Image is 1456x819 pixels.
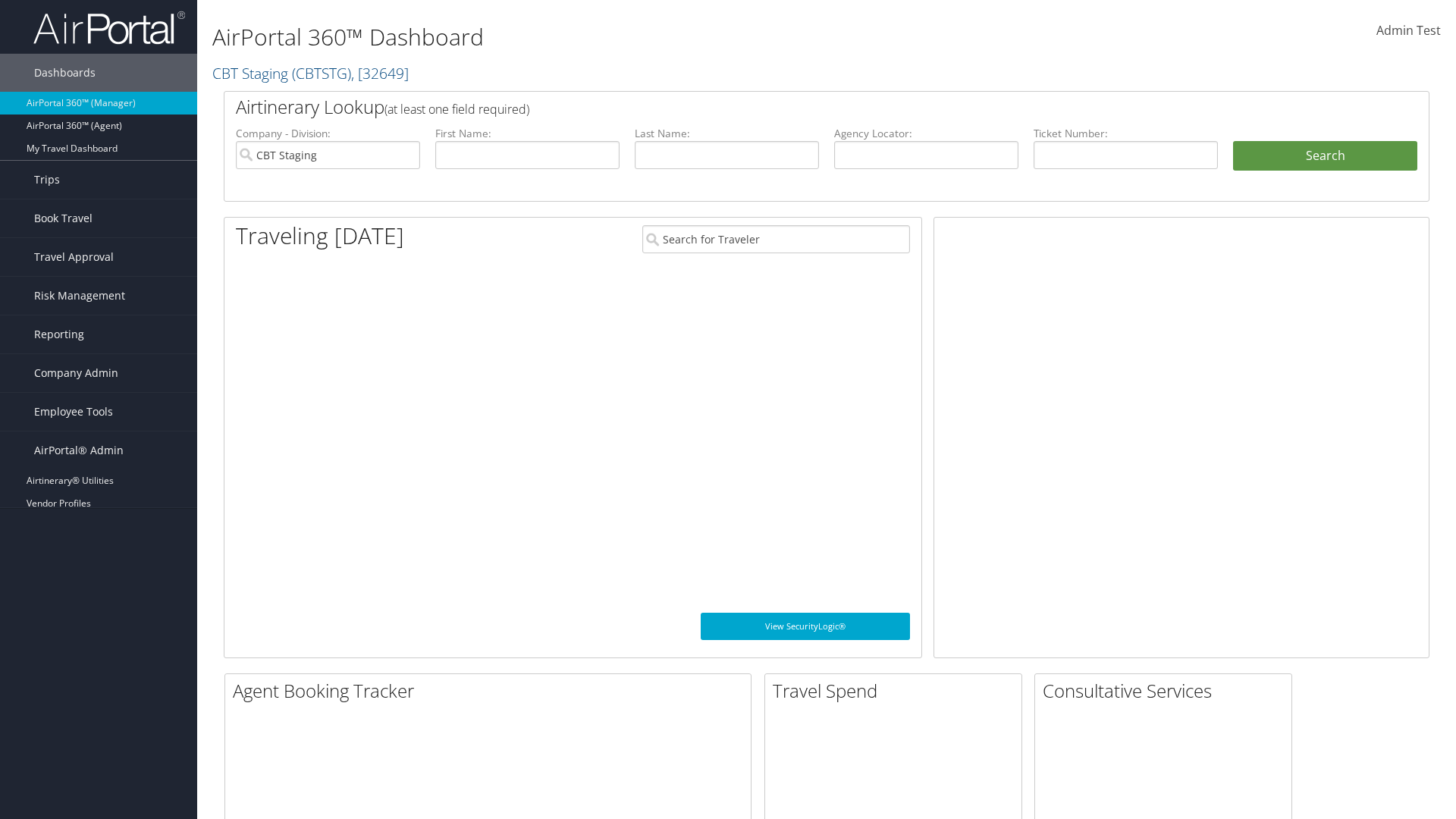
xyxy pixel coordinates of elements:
label: Ticket Number: [1034,126,1218,141]
label: Company - Division: [236,126,420,141]
span: Admin Test [1376,22,1441,39]
img: airportal-logo.png [33,10,185,45]
span: Risk Management [34,277,125,315]
label: Agency Locator: [834,126,1018,141]
h2: Travel Spend [773,678,1021,704]
label: First Name: [435,126,620,141]
h1: AirPortal 360™ Dashboard [212,21,1031,53]
a: CBT Staging [212,63,409,83]
h2: Consultative Services [1043,678,1291,704]
a: View SecurityLogic® [701,613,910,640]
h2: Airtinerary Lookup [236,94,1317,120]
h2: Agent Booking Tracker [233,678,751,704]
a: Admin Test [1376,8,1441,55]
span: Book Travel [34,199,93,237]
label: Last Name: [635,126,819,141]
h1: Traveling [DATE] [236,220,404,252]
span: Dashboards [34,54,96,92]
input: Search for Traveler [642,225,910,253]
span: AirPortal® Admin [34,431,124,469]
span: ( CBTSTG ) [292,63,351,83]
span: , [ 32649 ] [351,63,409,83]
span: Company Admin [34,354,118,392]
span: Travel Approval [34,238,114,276]
span: Reporting [34,315,84,353]
span: (at least one field required) [384,101,529,118]
span: Employee Tools [34,393,113,431]
span: Trips [34,161,60,199]
button: Search [1233,141,1417,171]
